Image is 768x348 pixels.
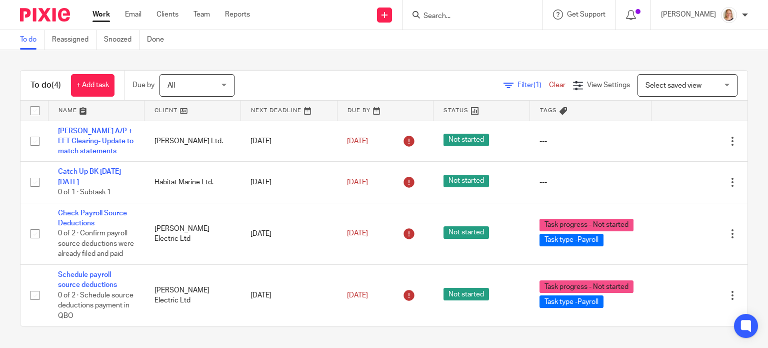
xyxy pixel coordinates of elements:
span: Not started [443,175,489,187]
td: [DATE] [240,162,337,203]
span: [DATE] [347,138,368,145]
span: 0 of 1 · Subtask 1 [58,189,111,196]
div: --- [539,136,641,146]
div: --- [539,177,641,187]
span: Task type -Payroll [539,295,603,308]
span: [DATE] [347,292,368,299]
td: [PERSON_NAME] Electric Ltd [144,203,241,264]
img: Pixie [20,8,70,22]
span: Task progress - Not started [539,219,633,231]
span: [DATE] [347,179,368,186]
td: [PERSON_NAME] Electric Ltd [144,265,241,326]
span: Tags [540,108,557,113]
td: [DATE] [240,121,337,162]
a: Reports [225,10,250,20]
td: [DATE] [240,203,337,264]
a: Catch Up BK [DATE]-[DATE] [58,168,123,185]
a: Reassigned [52,30,96,50]
span: Filter [517,82,549,89]
span: All [167,82,175,89]
p: Due by [132,80,154,90]
a: Done [147,30,171,50]
td: [PERSON_NAME] Ltd. [144,121,241,162]
p: [PERSON_NAME] [661,10,716,20]
a: To do [20,30,44,50]
a: Check Payroll Source Deductions [58,210,127,227]
span: Task type -Payroll [539,234,603,246]
span: Not started [443,134,489,146]
span: Get Support [567,11,605,18]
span: Select saved view [645,82,701,89]
a: Email [125,10,141,20]
span: 0 of 2 · Confirm payroll source deductions were already filed and paid [58,230,134,258]
a: Clients [156,10,178,20]
span: (4) [51,81,61,89]
span: Not started [443,288,489,300]
input: Search [422,12,512,21]
span: Task progress - Not started [539,280,633,293]
a: Snoozed [104,30,139,50]
a: Schedule payroll source deductions [58,271,117,288]
a: + Add task [71,74,114,97]
a: [PERSON_NAME] A/P + EFT Clearing- Update to match statements [58,128,133,155]
td: Habitat Marine Ltd. [144,162,241,203]
td: [DATE] [240,265,337,326]
a: Work [92,10,110,20]
span: Not started [443,226,489,239]
a: Team [193,10,210,20]
a: Clear [549,82,565,89]
img: Screenshot%202025-09-16%20114050.png [721,7,737,23]
span: View Settings [587,82,630,89]
span: (1) [533,82,541,89]
span: 0 of 2 · Schedule source deductions payment in QBO [58,292,133,319]
h1: To do [30,80,61,91]
span: [DATE] [347,230,368,237]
